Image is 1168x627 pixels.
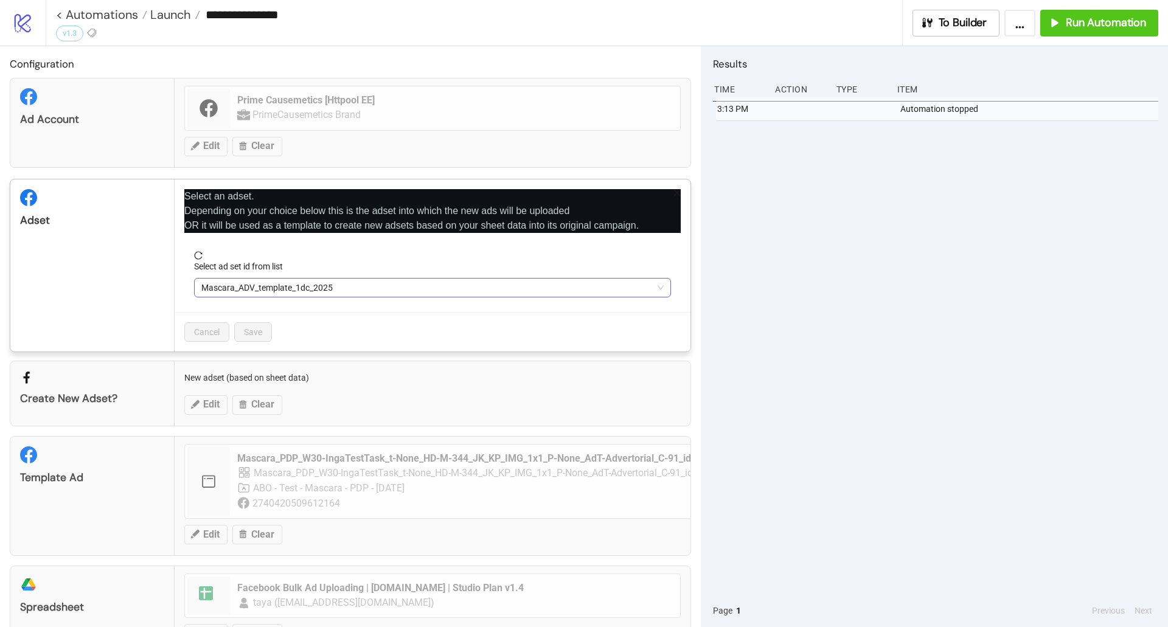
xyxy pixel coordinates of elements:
button: Run Automation [1040,10,1158,36]
div: Automation stopped [899,97,1161,120]
div: Type [835,78,888,101]
a: < Automations [56,9,147,21]
span: close [673,189,681,197]
div: Action [774,78,826,101]
button: Save [234,322,272,342]
span: Page [713,604,732,617]
span: reload [194,251,671,260]
button: 1 [732,604,745,617]
div: Time [713,78,765,101]
div: Adset [20,213,164,227]
label: Select ad set id from list [194,260,291,273]
h2: Results [713,56,1158,72]
h2: Configuration [10,56,691,72]
span: To Builder [939,16,987,30]
button: ... [1004,10,1035,36]
button: To Builder [912,10,1000,36]
button: Next [1131,604,1156,617]
span: Run Automation [1066,16,1146,30]
a: Launch [147,9,200,21]
button: Cancel [184,322,229,342]
span: Mascara_ADV_template_1dc_2025 [201,279,664,297]
div: Item [896,78,1158,101]
div: 3:13 PM [716,97,768,120]
span: Launch [147,7,191,23]
div: v1.3 [56,26,83,41]
button: Previous [1088,604,1128,617]
p: Select an adset. Depending on your choice below this is the adset into which the new ads will be ... [184,189,681,233]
